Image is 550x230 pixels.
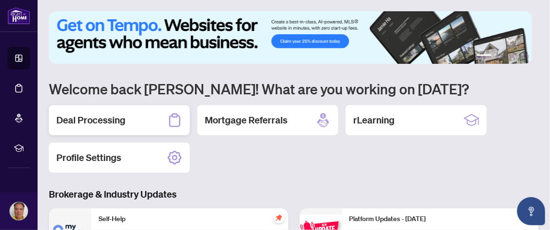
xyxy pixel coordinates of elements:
h2: Profile Settings [56,151,121,164]
button: Open asap [517,197,545,225]
h2: Deal Processing [56,114,125,127]
h2: rLearning [353,114,395,127]
h2: Mortgage Referrals [205,114,287,127]
p: Self-Help [99,214,281,224]
button: 5 [518,54,522,58]
button: 4 [511,54,514,58]
button: 3 [503,54,507,58]
h1: Welcome back [PERSON_NAME]! What are you working on [DATE]? [49,80,539,98]
button: 1 [477,54,492,58]
img: logo [8,7,30,24]
button: 6 [526,54,529,58]
img: Slide 0 [49,11,532,64]
span: pushpin [273,212,285,223]
button: 2 [496,54,499,58]
p: Platform Updates - [DATE] [349,214,532,224]
img: Profile Icon [10,202,28,220]
h3: Brokerage & Industry Updates [49,188,539,201]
